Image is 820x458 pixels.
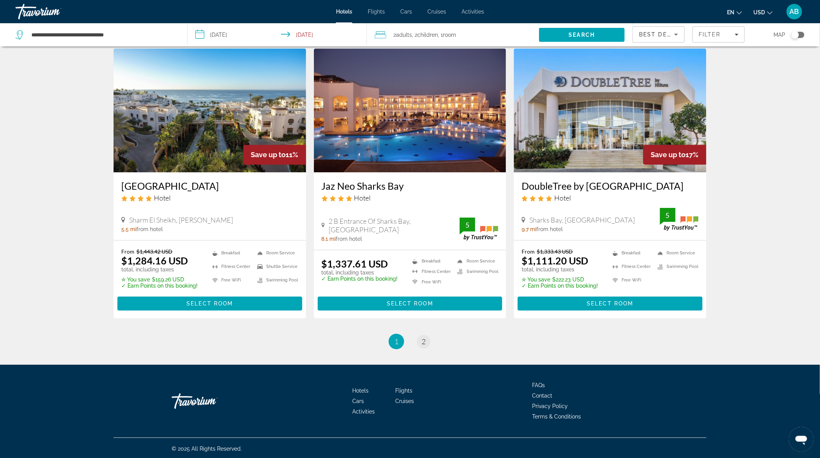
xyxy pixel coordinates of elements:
a: Go Home [172,389,249,413]
span: 8.1 mi [322,236,336,242]
span: Save up to [651,151,686,159]
span: Select Room [186,300,233,307]
a: FAQs [532,382,545,388]
span: ✮ You save [522,276,550,283]
span: 1 [394,337,398,346]
span: 2 [422,337,426,346]
div: 5 [460,220,475,230]
a: Hotels [353,388,369,394]
span: Hotel [554,194,571,202]
del: $1,333.43 USD [537,248,573,255]
li: Free WiFi [609,275,654,285]
img: Jaz Neo Sharks Bay [314,48,506,172]
li: Breakfast [408,258,453,264]
span: 2 [393,29,412,40]
a: Cars [353,398,364,404]
ins: $1,111.20 USD [522,255,588,266]
div: 4 star Hotel [322,194,499,202]
img: TrustYou guest rating badge [460,218,498,240]
span: Hotel [354,194,371,202]
span: , 1 [438,29,456,40]
li: Fitness Center [408,268,453,275]
li: Fitness Center [208,262,253,271]
a: Terms & Conditions [532,413,581,420]
a: Cars [400,9,412,15]
span: 2 B Entrance Of Sharks Bay, [GEOGRAPHIC_DATA] [329,217,460,234]
span: 9.7 mi [522,226,536,232]
p: $222.23 USD [522,276,598,283]
li: Free WiFi [408,279,453,285]
mat-select: Sort by [639,30,678,39]
li: Shuttle Service [253,262,298,271]
li: Room Service [453,258,498,264]
p: $159.26 USD [121,276,198,283]
p: ✓ Earn Points on this booking! [121,283,198,289]
div: 5 [660,211,675,220]
button: Travelers: 2 adults, 2 children [367,23,539,46]
span: Select Room [387,300,433,307]
span: Save up to [251,151,286,159]
span: USD [754,9,765,15]
a: Select Room [518,298,703,307]
input: Search hotel destination [31,29,176,41]
li: Room Service [654,248,699,258]
span: , 2 [412,29,438,40]
a: Activities [462,9,484,15]
span: From [121,248,134,255]
p: total, including taxes [322,269,398,276]
span: Select Room [587,300,634,307]
li: Swimming Pool [453,268,498,275]
span: Search [569,32,595,38]
a: DoubleTree by [GEOGRAPHIC_DATA] [522,180,699,192]
p: total, including taxes [121,266,198,273]
span: Hotel [154,194,171,202]
li: Free WiFi [208,275,253,285]
a: Cruises [427,9,446,15]
div: 11% [243,145,306,165]
span: from hotel [536,226,563,232]
button: User Menu [784,3,804,20]
iframe: Кнопка запуска окна обмена сообщениями [789,427,814,452]
a: Contact [532,393,552,399]
span: Sharm El Sheikh, [PERSON_NAME] [129,216,233,224]
li: Breakfast [208,248,253,258]
li: Swimming Pool [253,275,298,285]
span: Hotels [336,9,352,15]
button: Select Room [518,297,703,310]
img: TrustYou guest rating badge [660,208,699,231]
a: Select Room [318,298,503,307]
button: Select check in and out date [188,23,367,46]
span: AB [790,8,799,15]
button: Filters [693,26,744,43]
a: Activities [353,408,375,415]
p: total, including taxes [522,266,598,273]
a: Continental Plaza Beach [114,48,306,172]
p: ✓ Earn Points on this booking! [522,283,598,289]
span: from hotel [336,236,362,242]
h3: Jaz Neo Sharks Bay [322,180,499,192]
a: Flights [396,388,413,394]
button: Search [539,28,625,42]
a: Privacy Policy [532,403,568,409]
a: [GEOGRAPHIC_DATA] [121,180,298,192]
span: Best Deals [639,31,679,38]
a: Travorium [16,2,93,22]
span: Sharks Bay, [GEOGRAPHIC_DATA] [529,216,635,224]
li: Breakfast [609,248,654,258]
li: Swimming Pool [654,262,699,271]
li: Room Service [253,248,298,258]
span: Adults [396,32,412,38]
li: Fitness Center [609,262,654,271]
a: Cruises [396,398,414,404]
button: Change language [727,7,742,18]
button: Toggle map [786,31,804,38]
span: Filter [699,31,721,38]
